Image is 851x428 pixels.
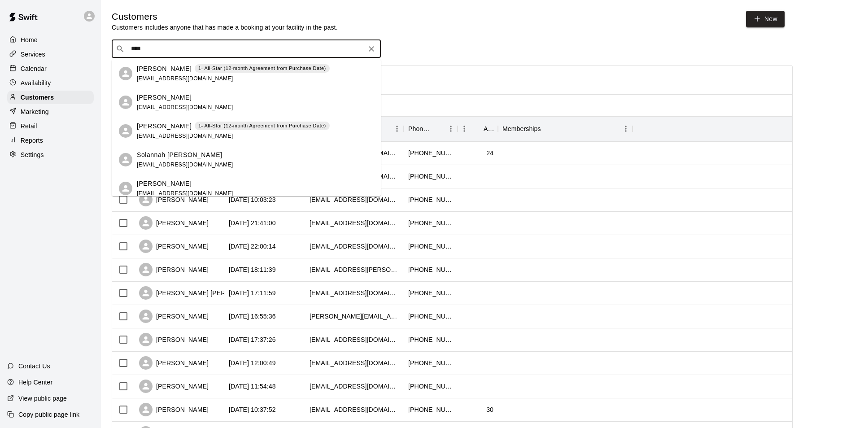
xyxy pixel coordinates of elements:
div: Phone Number [404,116,458,141]
div: +16025658858 [408,242,453,251]
div: courtney.mabee1@gmail.com [310,312,399,321]
div: [PERSON_NAME] [139,403,209,416]
a: Customers [7,91,94,104]
div: 2025-08-17 17:37:26 [229,335,276,344]
a: Retail [7,119,94,133]
p: Marketing [21,107,49,116]
div: [PERSON_NAME] [PERSON_NAME] [139,286,263,300]
button: Menu [390,122,404,135]
p: Contact Us [18,362,50,371]
p: Customers [21,93,54,102]
div: 2025-08-18 16:55:36 [229,312,276,321]
div: Phone Number [408,116,432,141]
div: [PERSON_NAME] [139,380,209,393]
div: Memberships [502,116,541,141]
a: Settings [7,148,94,162]
button: Sort [432,122,444,135]
div: +17657301538 [408,172,453,181]
div: 2025-08-19 21:41:00 [229,218,276,227]
div: 30 [486,405,493,414]
div: Search customers by name or email [112,40,381,58]
div: +19098563750 [408,382,453,391]
div: Adam Solak [119,124,132,138]
p: Home [21,35,38,44]
div: [PERSON_NAME] [139,240,209,253]
button: Menu [444,122,458,135]
div: Email [305,116,404,141]
div: Alaina Moeser [119,182,132,195]
p: Calendar [21,64,47,73]
div: ashbullock86@gmail.com [310,195,399,204]
div: 2025-08-18 18:11:39 [229,265,276,274]
p: Settings [21,150,44,159]
div: [PERSON_NAME] [139,356,209,370]
button: Menu [619,122,633,135]
button: Clear [365,43,378,55]
div: Brad Solak [119,67,132,80]
h5: Customers [112,11,338,23]
p: View public page [18,394,67,403]
div: lanye_west@yahoo.com [310,405,399,414]
div: [PERSON_NAME] [139,333,209,346]
a: Availability [7,76,94,90]
span: [EMAIL_ADDRESS][DOMAIN_NAME] [137,162,233,168]
div: +17078676288 [408,288,453,297]
div: 2025-08-18 17:11:59 [229,288,276,297]
a: Reports [7,134,94,147]
div: +14802532255 [408,148,453,157]
div: 2025-08-18 22:00:14 [229,242,276,251]
div: kayla.hutson@hotmail.com [310,265,399,274]
p: Customers includes anyone that has made a booking at your facility in the past. [112,23,338,32]
a: New [746,11,785,27]
div: 24 [486,148,493,157]
p: [PERSON_NAME] [137,93,192,102]
div: Age [484,116,493,141]
a: Services [7,48,94,61]
div: kirkdlewis@gmail.com [310,218,399,227]
div: Age [458,116,498,141]
div: [PERSON_NAME] [139,193,209,206]
span: [EMAIL_ADDRESS][DOMAIN_NAME] [137,75,233,82]
div: rikkijaeger@gmail.com [310,382,399,391]
div: [PERSON_NAME] [139,216,209,230]
p: [PERSON_NAME] [137,122,192,131]
button: Menu [458,122,471,135]
div: +19372437822 [408,312,453,321]
button: Sort [471,122,484,135]
div: Memberships [498,116,633,141]
div: 2025-08-16 10:37:52 [229,405,276,414]
p: Services [21,50,45,59]
div: 2025-08-17 11:54:48 [229,382,276,391]
div: +14802664537 [408,195,453,204]
a: Marketing [7,105,94,118]
div: csullivan@trucksonlysales.com [310,358,399,367]
a: Calendar [7,62,94,75]
div: +14808188930 [408,218,453,227]
div: +14807469727 [408,405,453,414]
div: +14807474382 [408,265,453,274]
span: [EMAIL_ADDRESS][DOMAIN_NAME] [137,190,233,197]
p: 1- All-Star (12-month Agreement from Purchase Date) [198,122,326,130]
button: Sort [541,122,554,135]
p: Availability [21,79,51,87]
p: [PERSON_NAME] [137,179,192,188]
div: [PERSON_NAME] [139,310,209,323]
div: whi7ney@yahoo.com [310,242,399,251]
p: Help Center [18,378,52,387]
div: elogan1001@gmail.com [310,288,399,297]
div: morganlcovert@gmail.com [310,335,399,344]
p: Retail [21,122,37,131]
div: +16029892140 [408,358,453,367]
div: 2025-08-17 12:00:49 [229,358,276,367]
a: Home [7,33,94,47]
p: 1- All-Star (12-month Agreement from Purchase Date) [198,65,326,72]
